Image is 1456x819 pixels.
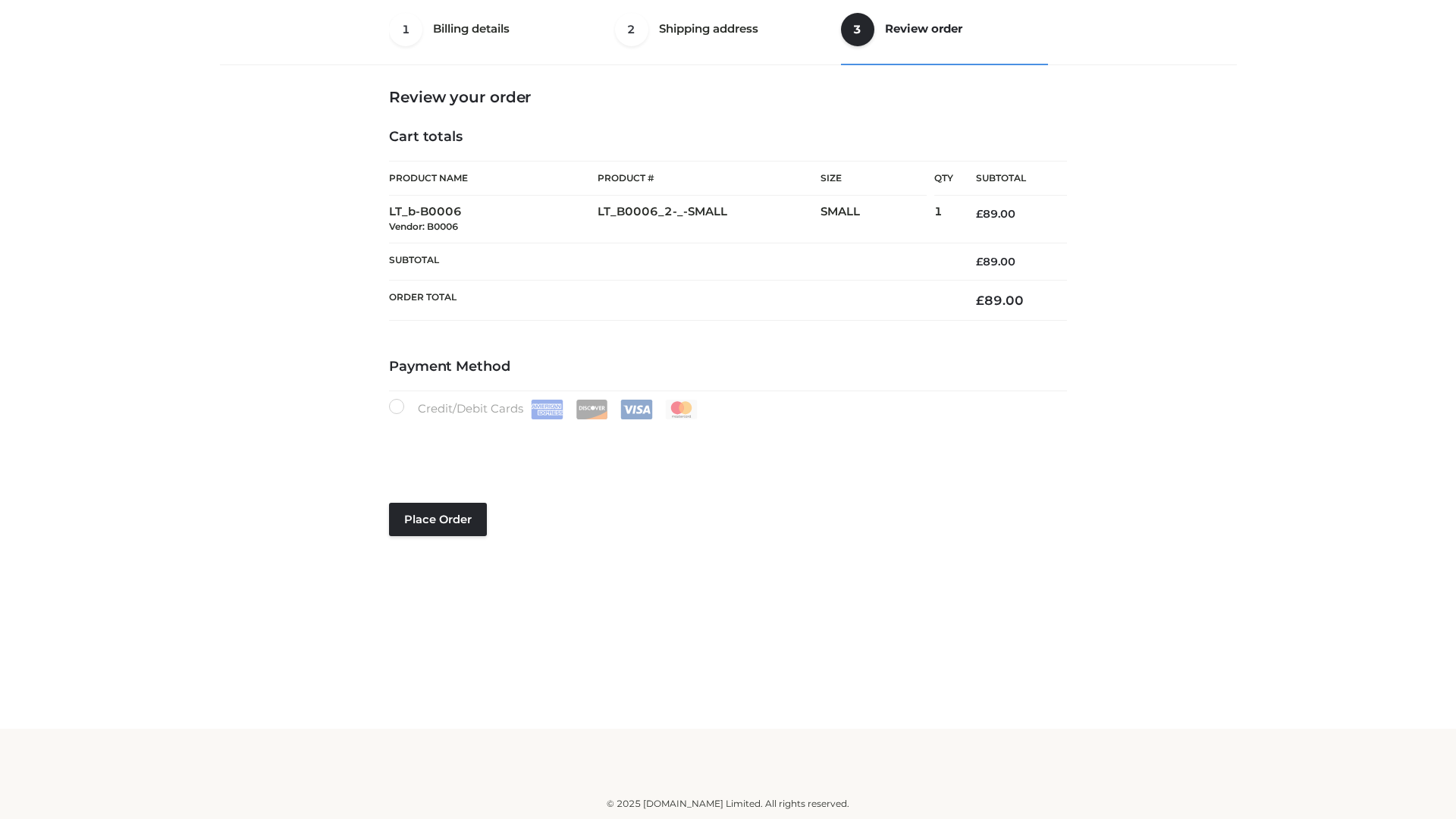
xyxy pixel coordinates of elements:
h3: Review your order [389,88,1067,106]
th: Subtotal [389,243,953,280]
iframe: Secure payment input frame [386,416,1064,472]
h4: Payment Method [389,359,1067,375]
th: Qty [934,161,953,196]
img: Mastercard [665,400,698,419]
td: LT_b-B0006 [389,196,598,243]
bdi: 89.00 [976,255,1015,268]
bdi: 89.00 [976,293,1024,308]
td: 1 [934,196,953,243]
bdi: 89.00 [976,207,1015,221]
th: Order Total [389,281,953,321]
span: £ [976,293,984,308]
button: Place order [389,503,487,536]
img: Amex [531,400,563,419]
div: © 2025 [DOMAIN_NAME] Limited. All rights reserved. [225,796,1231,811]
td: LT_B0006_2-_-SMALL [598,196,821,243]
span: £ [976,207,983,221]
td: SMALL [821,196,934,243]
th: Product # [598,161,821,196]
small: Vendor: B0006 [389,221,458,232]
img: Discover [576,400,608,419]
th: Product Name [389,161,598,196]
th: Size [821,162,927,196]
th: Subtotal [953,162,1067,196]
label: Credit/Debit Cards [389,399,699,419]
img: Visa [620,400,653,419]
h4: Cart totals [389,129,1067,146]
span: £ [976,255,983,268]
